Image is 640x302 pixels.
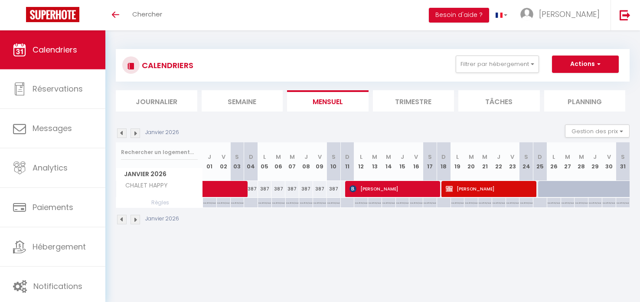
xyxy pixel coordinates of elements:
th: 13 [368,142,382,181]
th: 06 [271,142,285,181]
th: 18 [437,142,451,181]
p: No ch in/out [548,198,560,206]
p: No ch in/out [617,198,629,206]
th: 08 [299,142,313,181]
p: No ch in/out [300,198,312,206]
p: No ch in/out [327,198,340,206]
abbr: V [222,153,225,161]
span: Messages [33,123,72,134]
li: Trimestre [373,90,454,112]
li: Planning [544,90,626,112]
th: 01 [203,142,217,181]
input: Rechercher un logement... [121,144,198,160]
abbr: L [263,153,266,161]
img: logout [620,10,630,20]
p: No ch in/out [355,198,367,206]
span: Analytics [33,162,68,173]
p: No ch in/out [203,198,216,206]
abbr: V [607,153,611,161]
abbr: M [276,153,281,161]
p: No ch in/out [272,198,284,206]
li: Journalier [116,90,197,112]
span: Paiements [33,202,73,213]
div: 387 [327,181,340,197]
th: 10 [327,142,340,181]
span: [PERSON_NAME] [446,181,534,197]
abbr: M [482,153,487,161]
span: Règles [116,198,202,207]
button: Besoin d'aide ? [429,8,489,23]
th: 16 [409,142,423,181]
abbr: M [290,153,295,161]
p: No ch in/out [562,198,574,206]
th: 23 [506,142,519,181]
span: Janvier 2026 [116,168,202,181]
span: Hébergement [33,241,86,252]
th: 22 [492,142,506,181]
div: 387 [299,181,313,197]
h3: CALENDRIERS [140,56,193,75]
p: No ch in/out [382,198,395,206]
th: 19 [451,142,464,181]
span: CHALET HAPPY [118,181,170,190]
th: 28 [575,142,588,181]
span: [PERSON_NAME] [349,181,438,197]
abbr: M [386,153,391,161]
abbr: J [497,153,500,161]
p: No ch in/out [506,198,519,206]
button: Filtrer par hébergement [456,56,539,73]
div: 387 [313,181,327,197]
abbr: L [552,153,555,161]
img: Super Booking [26,7,79,22]
th: 02 [216,142,230,181]
p: No ch in/out [424,198,436,206]
abbr: V [414,153,418,161]
p: No ch in/out [396,198,408,206]
p: No ch in/out [465,198,477,206]
li: Semaine [202,90,283,112]
abbr: D [345,153,349,161]
abbr: V [510,153,514,161]
abbr: J [401,153,404,161]
th: 17 [423,142,437,181]
img: ... [520,8,533,21]
p: No ch in/out [493,198,505,206]
th: 27 [561,142,575,181]
p: No ch in/out [313,198,326,206]
abbr: D [538,153,542,161]
abbr: S [621,153,625,161]
th: 12 [354,142,368,181]
abbr: S [428,153,432,161]
abbr: L [360,153,362,161]
th: 25 [533,142,547,181]
span: Réservations [33,83,83,94]
th: 29 [588,142,602,181]
p: No ch in/out [603,198,615,206]
p: No ch in/out [589,198,601,206]
p: No ch in/out [231,198,243,206]
abbr: S [524,153,528,161]
p: Janvier 2026 [145,215,179,223]
abbr: M [565,153,570,161]
p: No ch in/out [575,198,588,206]
abbr: V [318,153,322,161]
th: 31 [616,142,630,181]
p: No ch in/out [369,198,381,206]
th: 20 [464,142,478,181]
th: 11 [340,142,354,181]
th: 26 [547,142,561,181]
span: Chercher [132,10,162,19]
abbr: M [372,153,377,161]
abbr: D [249,153,253,161]
abbr: D [441,153,446,161]
abbr: S [235,153,239,161]
li: Tâches [458,90,540,112]
p: No ch in/out [479,198,491,206]
li: Mensuel [287,90,369,112]
th: 04 [244,142,258,181]
th: 09 [313,142,327,181]
abbr: J [304,153,308,161]
div: 387 [285,181,299,197]
th: 14 [382,142,395,181]
th: 24 [519,142,533,181]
